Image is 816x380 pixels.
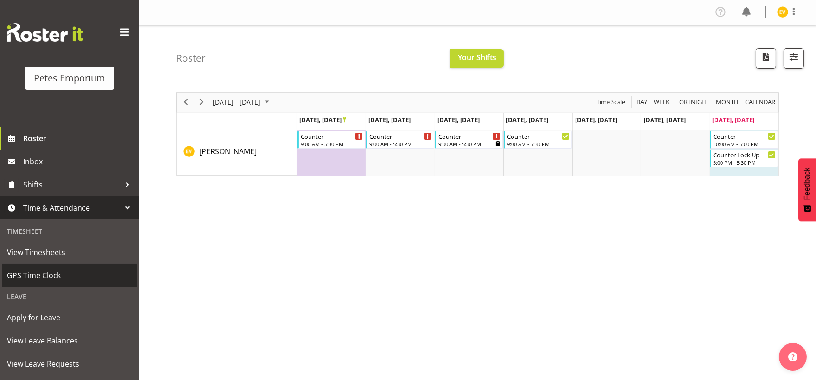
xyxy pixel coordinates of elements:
div: Eva Vailini"s event - Counter Lock Up Begin From Sunday, September 28, 2025 at 5:00:00 PM GMT+13:... [710,150,778,167]
div: next period [194,93,209,112]
button: Previous [180,96,192,108]
button: Timeline Week [652,96,671,108]
div: 9:00 AM - 5:30 PM [369,140,431,148]
span: View Timesheets [7,245,132,259]
span: [DATE], [DATE] [299,116,346,124]
button: Next [196,96,208,108]
button: Timeline Day [635,96,649,108]
div: Eva Vailini"s event - Counter Begin From Sunday, September 28, 2025 at 10:00:00 AM GMT+13:00 Ends... [710,131,778,149]
span: [DATE], [DATE] [575,116,617,124]
img: Rosterit website logo [7,23,83,42]
div: 9:00 AM - 5:30 PM [301,140,363,148]
div: previous period [178,93,194,112]
span: Fortnight [675,96,710,108]
div: Counter [369,131,431,141]
span: [DATE] - [DATE] [212,96,261,108]
button: Filter Shifts [784,48,804,69]
div: Petes Emporium [34,71,105,85]
button: Month [744,96,777,108]
div: Counter [713,131,775,141]
span: [DATE], [DATE] [644,116,686,124]
div: Counter Lock Up [713,150,775,159]
div: Eva Vailini"s event - Counter Begin From Monday, September 22, 2025 at 9:00:00 AM GMT+12:00 Ends ... [297,131,365,149]
a: View Timesheets [2,241,137,264]
div: Leave [2,287,137,306]
button: Time Scale [595,96,627,108]
img: help-xxl-2.png [788,352,797,361]
span: Your Shifts [458,52,496,62]
a: View Leave Requests [2,352,137,375]
div: September 22 - 28, 2025 [209,93,275,112]
span: Time & Attendance [23,201,120,215]
div: 9:00 AM - 5:30 PM [438,140,500,148]
button: Download a PDF of the roster according to the set date range. [756,48,776,69]
span: Day [635,96,648,108]
span: Week [653,96,671,108]
span: Inbox [23,155,134,168]
span: GPS Time Clock [7,268,132,282]
span: [DATE], [DATE] [437,116,480,124]
h4: Roster [176,53,206,63]
button: Feedback - Show survey [798,158,816,221]
button: Timeline Month [715,96,740,108]
div: 10:00 AM - 5:00 PM [713,140,775,148]
span: Apply for Leave [7,311,132,324]
div: Timeline Week of September 28, 2025 [176,92,779,176]
div: Timesheet [2,222,137,241]
div: Counter [507,131,569,141]
img: eva-vailini10223.jpg [777,6,788,18]
div: Eva Vailini"s event - Counter Begin From Tuesday, September 23, 2025 at 9:00:00 AM GMT+12:00 Ends... [366,131,434,149]
span: View Leave Requests [7,357,132,371]
span: [DATE], [DATE] [506,116,548,124]
span: Feedback [803,168,811,200]
button: Your Shifts [450,49,504,68]
span: calendar [744,96,776,108]
span: [DATE], [DATE] [713,116,755,124]
a: Apply for Leave [2,306,137,329]
a: [PERSON_NAME] [199,146,257,157]
td: Eva Vailini resource [177,130,297,176]
table: Timeline Week of September 28, 2025 [297,130,778,176]
div: Counter [438,131,500,141]
div: Counter [301,131,363,141]
div: Eva Vailini"s event - Counter Begin From Thursday, September 25, 2025 at 9:00:00 AM GMT+12:00 End... [504,131,571,149]
div: 5:00 PM - 5:30 PM [713,159,775,166]
a: GPS Time Clock [2,264,137,287]
div: 9:00 AM - 5:30 PM [507,140,569,148]
div: Eva Vailini"s event - Counter Begin From Wednesday, September 24, 2025 at 9:00:00 AM GMT+12:00 En... [435,131,503,149]
span: [DATE], [DATE] [368,116,411,124]
a: View Leave Balances [2,329,137,352]
span: Shifts [23,178,120,192]
button: September 2025 [211,96,273,108]
button: Fortnight [675,96,711,108]
span: Roster [23,131,134,145]
span: View Leave Balances [7,334,132,348]
span: Month [715,96,740,108]
span: Time Scale [595,96,626,108]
